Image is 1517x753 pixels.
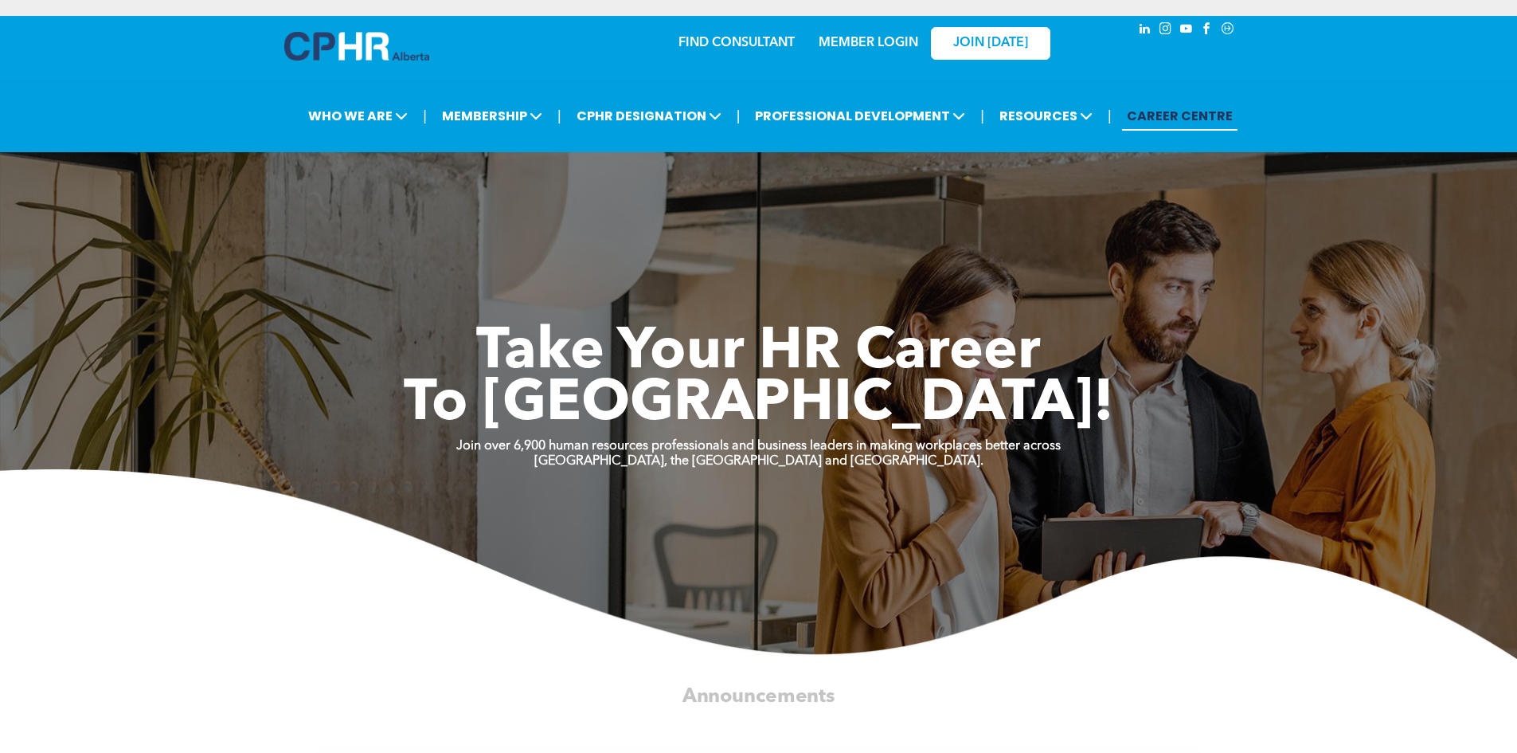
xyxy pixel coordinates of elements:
span: To [GEOGRAPHIC_DATA]! [404,376,1114,433]
span: PROFESSIONAL DEVELOPMENT [750,101,970,131]
li: | [737,100,741,132]
a: facebook [1198,20,1216,41]
span: Announcements [682,687,835,706]
a: CAREER CENTRE [1122,101,1237,131]
a: JOIN [DATE] [931,27,1050,60]
a: youtube [1178,20,1195,41]
a: FIND CONSULTANT [678,37,795,49]
span: MEMBERSHIP [437,101,547,131]
img: A blue and white logo for cp alberta [284,32,429,61]
span: WHO WE ARE [303,101,412,131]
span: CPHR DESIGNATION [572,101,726,131]
a: instagram [1157,20,1175,41]
li: | [423,100,427,132]
a: linkedin [1136,20,1154,41]
a: MEMBER LOGIN [819,37,918,49]
strong: Join over 6,900 human resources professionals and business leaders in making workplaces better ac... [456,440,1061,453]
li: | [1108,100,1112,132]
li: | [980,100,984,132]
span: JOIN [DATE] [953,36,1028,51]
span: Take Your HR Career [476,324,1041,382]
a: Social network [1219,20,1237,41]
strong: [GEOGRAPHIC_DATA], the [GEOGRAPHIC_DATA] and [GEOGRAPHIC_DATA]. [534,455,983,468]
span: RESOURCES [995,101,1097,131]
li: | [557,100,561,132]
